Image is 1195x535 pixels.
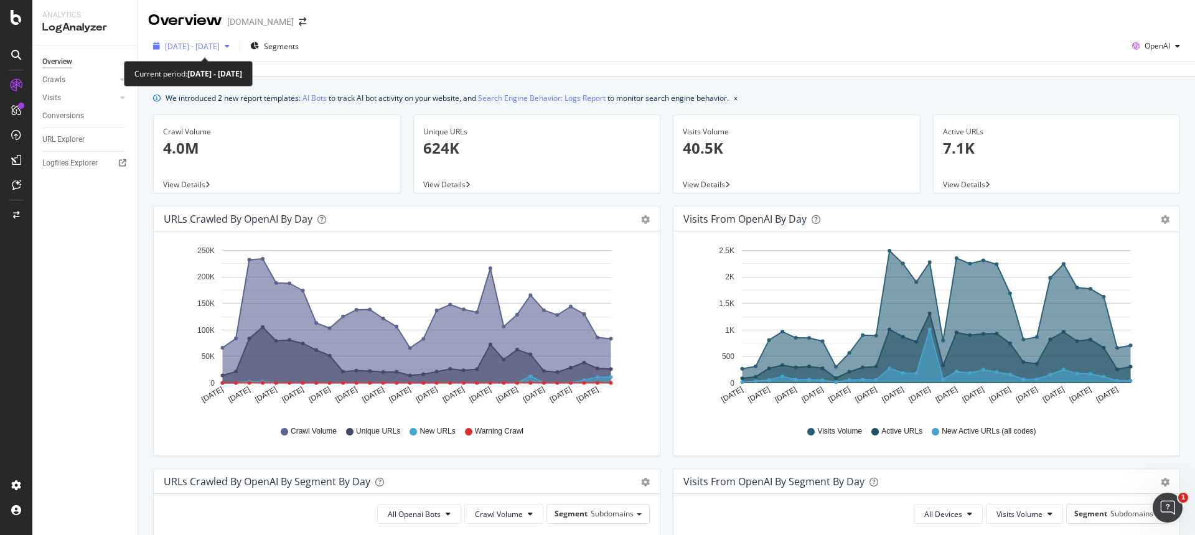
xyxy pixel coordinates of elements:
[163,137,391,159] p: 4.0M
[1145,40,1170,51] span: OpenAI
[1068,385,1093,404] text: [DATE]
[988,385,1013,404] text: [DATE]
[42,21,128,35] div: LogAnalyzer
[464,504,543,524] button: Crawl Volume
[827,385,852,404] text: [DATE]
[377,504,461,524] button: All Openai Bots
[881,385,906,404] text: [DATE]
[423,137,651,159] p: 624K
[153,91,1180,105] div: info banner
[210,379,215,388] text: 0
[730,379,734,388] text: 0
[943,126,1171,137] div: Active URLs
[227,16,294,28] div: [DOMAIN_NAME]
[42,109,129,123] a: Conversions
[42,157,129,170] a: Logfiles Explorer
[42,55,129,68] a: Overview
[415,385,439,404] text: [DATE]
[683,241,1169,414] svg: A chart.
[722,352,734,361] text: 500
[164,213,312,225] div: URLs Crawled by OpenAI by day
[641,478,650,486] div: gear
[227,385,251,404] text: [DATE]
[914,504,983,524] button: All Devices
[683,213,807,225] div: Visits from OpenAI by day
[854,385,879,404] text: [DATE]
[165,41,220,52] span: [DATE] - [DATE]
[924,509,962,519] span: All Devices
[1127,36,1185,56] button: OpenAI
[683,179,725,190] span: View Details
[42,73,65,86] div: Crawls
[42,109,84,123] div: Conversions
[746,385,771,404] text: [DATE]
[42,157,98,170] div: Logfiles Explorer
[1153,493,1183,523] iframe: Intercom live chat
[42,91,61,105] div: Visits
[166,91,729,105] div: We introduced 2 new report templates: to track AI bot activity on your website, and to monitor se...
[42,91,116,105] a: Visits
[197,326,215,335] text: 100K
[943,179,985,190] span: View Details
[468,385,493,404] text: [DATE]
[1041,385,1066,404] text: [DATE]
[264,41,299,52] span: Segments
[197,273,215,282] text: 200K
[996,509,1043,519] span: Visits Volume
[555,508,588,519] span: Segment
[1161,215,1169,224] div: gear
[986,504,1063,524] button: Visits Volume
[423,126,651,137] div: Unique URLs
[1095,385,1120,404] text: [DATE]
[683,137,911,159] p: 40.5K
[148,36,235,56] button: [DATE] - [DATE]
[197,246,215,255] text: 250K
[478,91,606,105] a: Search Engine Behavior: Logs Report
[1161,478,1169,486] div: gear
[683,126,911,137] div: Visits Volume
[719,246,734,255] text: 2.5K
[731,89,741,107] button: close banner
[719,385,744,404] text: [DATE]
[148,10,222,31] div: Overview
[197,299,215,308] text: 150K
[253,385,278,404] text: [DATE]
[725,326,734,335] text: 1K
[245,36,304,56] button: Segments
[42,73,116,86] a: Crawls
[1178,493,1188,503] span: 1
[388,509,441,519] span: All Openai Bots
[302,91,327,105] a: AI Bots
[475,426,523,437] span: Warning Crawl
[773,385,798,404] text: [DATE]
[934,385,959,404] text: [DATE]
[475,509,523,519] span: Crawl Volume
[961,385,986,404] text: [DATE]
[356,426,400,437] span: Unique URLs
[1110,508,1153,519] span: Subdomains
[361,385,386,404] text: [DATE]
[683,475,865,488] div: Visits from OpenAI By Segment By Day
[575,385,600,404] text: [DATE]
[42,55,72,68] div: Overview
[164,475,370,488] div: URLs Crawled by OpenAI By Segment By Day
[164,241,650,414] svg: A chart.
[522,385,546,404] text: [DATE]
[800,385,825,404] text: [DATE]
[200,385,225,404] text: [DATE]
[334,385,359,404] text: [DATE]
[719,299,734,308] text: 1.5K
[1074,508,1107,519] span: Segment
[591,508,634,519] span: Subdomains
[419,426,455,437] span: New URLs
[548,385,573,404] text: [DATE]
[163,126,391,137] div: Crawl Volume
[280,385,305,404] text: [DATE]
[299,17,306,26] div: arrow-right-arrow-left
[388,385,413,404] text: [DATE]
[881,426,922,437] span: Active URLs
[943,137,1171,159] p: 7.1K
[42,133,85,146] div: URL Explorer
[187,68,242,79] b: [DATE] - [DATE]
[291,426,337,437] span: Crawl Volume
